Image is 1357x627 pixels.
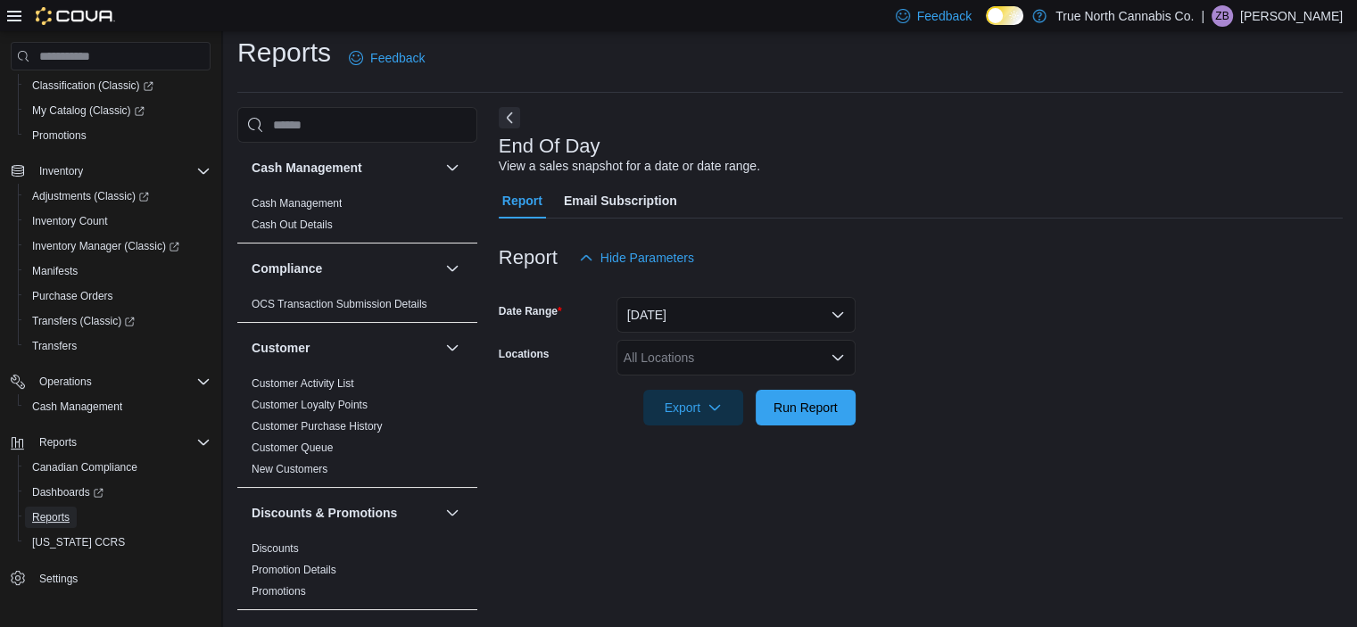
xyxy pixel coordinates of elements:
span: Customer Activity List [252,376,354,391]
span: Customer Purchase History [252,419,383,433]
a: Reports [25,507,77,528]
span: Adjustments (Classic) [32,189,149,203]
button: Inventory [4,159,218,184]
span: Adjustments (Classic) [25,186,211,207]
span: Operations [32,371,211,392]
a: My Catalog (Classic) [25,100,152,121]
span: Purchase Orders [32,289,113,303]
button: Discounts & Promotions [252,504,438,522]
span: My Catalog (Classic) [32,103,145,118]
div: Cash Management [237,193,477,243]
span: OCS Transaction Submission Details [252,297,427,311]
span: Settings [32,567,211,590]
button: Reports [32,432,84,453]
div: View a sales snapshot for a date or date range. [499,157,760,176]
p: True North Cannabis Co. [1055,5,1194,27]
img: Cova [36,7,115,25]
a: Classification (Classic) [18,73,218,98]
a: Adjustments (Classic) [18,184,218,209]
a: Dashboards [18,480,218,505]
span: Inventory [32,161,211,182]
button: Open list of options [831,351,845,365]
button: Next [499,107,520,128]
h3: Compliance [252,260,322,277]
a: Canadian Compliance [25,457,145,478]
span: Dashboards [25,482,211,503]
a: Inventory Manager (Classic) [18,234,218,259]
button: Customer [252,339,438,357]
span: New Customers [252,462,327,476]
button: Transfers [18,334,218,359]
button: [DATE] [616,297,856,333]
span: Inventory [39,164,83,178]
h3: Customer [252,339,310,357]
span: Purchase Orders [25,285,211,307]
a: Promotions [25,125,94,146]
span: Dark Mode [986,25,987,26]
span: Inventory Count [32,214,108,228]
span: Email Subscription [564,183,677,219]
span: Reports [25,507,211,528]
button: Cash Management [442,157,463,178]
h1: Reports [237,35,331,70]
span: My Catalog (Classic) [25,100,211,121]
a: Dashboards [25,482,111,503]
a: Settings [32,568,85,590]
a: Purchase Orders [25,285,120,307]
button: Cash Management [252,159,438,177]
h3: Report [499,247,558,268]
input: Dark Mode [986,6,1023,25]
a: Inventory Manager (Classic) [25,235,186,257]
span: Run Report [774,399,838,417]
span: Cash Management [25,396,211,417]
span: Transfers [32,339,77,353]
span: Customer Queue [252,441,333,455]
span: Feedback [917,7,972,25]
label: Locations [499,347,550,361]
a: Cash Out Details [252,219,333,231]
span: Promotions [252,584,306,598]
span: Operations [39,375,92,389]
button: Hide Parameters [572,240,701,276]
button: Promotions [18,123,218,148]
label: Date Range [499,304,562,318]
a: New Customers [252,463,327,475]
a: Transfers [25,335,84,357]
a: Transfers (Classic) [25,310,142,332]
a: Cash Management [252,197,342,210]
span: Feedback [370,49,425,67]
span: Cash Management [32,400,122,414]
span: Manifests [25,260,211,282]
a: My Catalog (Classic) [18,98,218,123]
div: Discounts & Promotions [237,538,477,609]
h3: End Of Day [499,136,600,157]
span: Reports [39,435,77,450]
a: Customer Purchase History [252,420,383,433]
div: Customer [237,373,477,487]
span: Transfers [25,335,211,357]
button: Run Report [756,390,856,425]
button: Operations [32,371,99,392]
button: Reports [4,430,218,455]
button: Compliance [252,260,438,277]
h3: Discounts & Promotions [252,504,397,522]
span: Cash Management [252,196,342,210]
span: Inventory Count [25,210,211,232]
button: Operations [4,369,218,394]
button: Compliance [442,258,463,279]
span: Classification (Classic) [25,75,211,96]
div: Compliance [237,293,477,322]
a: Classification (Classic) [25,75,161,96]
span: Reports [32,510,70,524]
button: Export [643,390,743,425]
span: Report [502,183,542,219]
span: Settings [39,572,78,586]
a: Feedback [342,40,432,76]
span: Promotion Details [252,563,336,577]
button: Reports [18,505,218,530]
button: Cash Management [18,394,218,419]
a: Promotion Details [252,564,336,576]
span: Inventory Manager (Classic) [32,239,179,253]
a: Transfers (Classic) [18,309,218,334]
span: Promotions [32,128,87,143]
